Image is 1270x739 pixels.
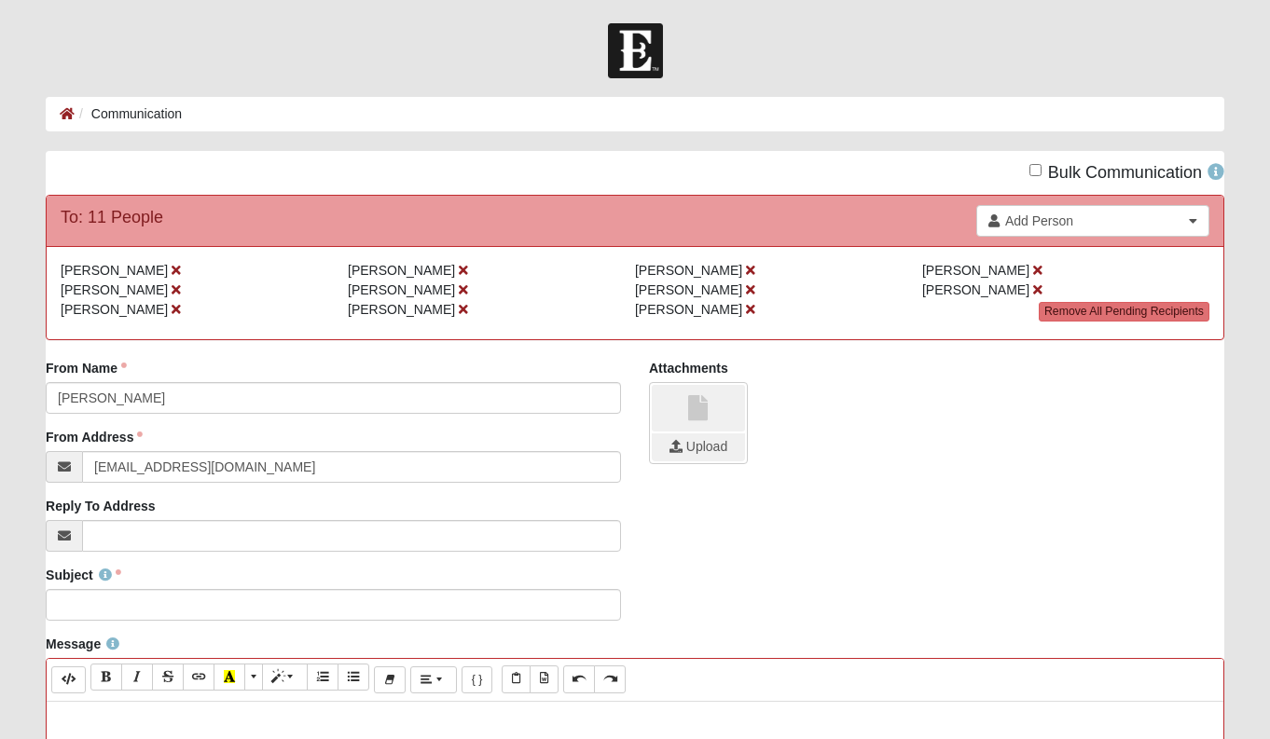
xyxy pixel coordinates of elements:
li: Communication [75,104,182,124]
label: Reply To Address [46,497,155,515]
button: Ordered list (⌘+⇧+NUM8) [307,664,338,691]
div: To: 11 People [61,205,163,230]
button: Italic (⌘+I) [121,664,153,691]
button: Undo (⌘+Z) [563,665,595,692]
span: [PERSON_NAME] [61,302,168,317]
label: Attachments [649,359,728,377]
label: From Name [46,359,127,377]
button: Paste from Word [530,665,559,692]
a: Remove All Pending Recipients [1039,302,1209,322]
button: More Color [244,664,263,691]
span: [PERSON_NAME] [348,263,455,278]
label: From Address [46,428,143,446]
span: [PERSON_NAME] [922,263,1029,278]
button: Style [262,664,308,691]
button: Redo (⌘+⇧+Z) [594,665,626,692]
button: Strikethrough (⌘+⇧+S) [152,664,184,691]
label: Subject [46,566,121,584]
span: [PERSON_NAME] [61,282,168,297]
span: [PERSON_NAME] [348,302,455,317]
button: Unordered list (⌘+⇧+NUM7) [338,664,369,691]
span: Bulk Communication [1048,163,1202,182]
a: Add Person Clear selection [976,205,1209,237]
button: Paragraph [410,666,456,693]
span: [PERSON_NAME] [348,282,455,297]
button: Link (⌘+K) [183,664,214,691]
span: [PERSON_NAME] [635,282,742,297]
button: Remove Font Style (⌘+\) [374,666,406,693]
button: Recent Color [214,664,245,691]
label: Message [46,635,119,653]
button: Merge Field [462,666,493,693]
span: [PERSON_NAME] [635,302,742,317]
input: Bulk Communication [1029,164,1042,176]
span: Add Person [1005,212,1183,230]
button: Paste Text [502,665,531,692]
button: Bold (⌘+B) [90,664,122,691]
span: [PERSON_NAME] [922,282,1029,297]
span: [PERSON_NAME] [61,263,168,278]
button: Code Editor [51,666,86,693]
img: Church of Eleven22 Logo [608,23,663,78]
span: [PERSON_NAME] [635,263,742,278]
